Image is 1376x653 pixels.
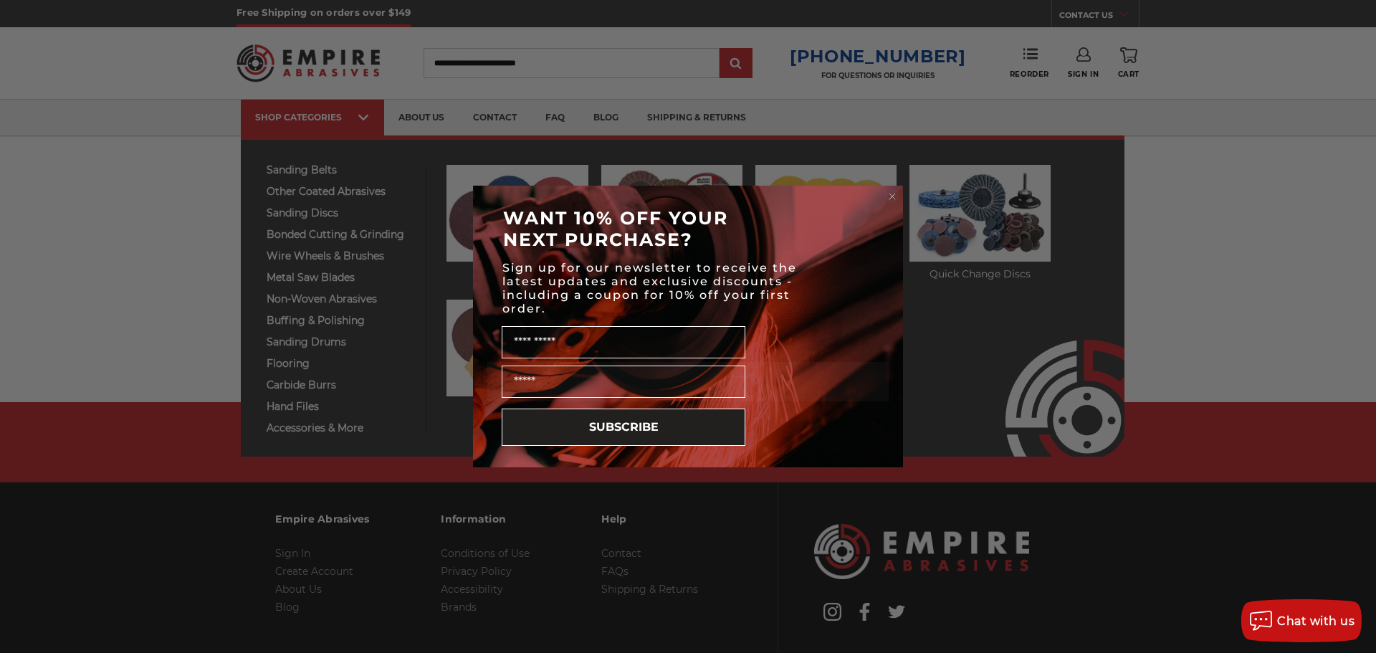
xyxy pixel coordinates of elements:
button: Chat with us [1241,599,1362,642]
button: Close dialog [885,189,899,204]
span: Sign up for our newsletter to receive the latest updates and exclusive discounts - including a co... [502,261,797,315]
span: WANT 10% OFF YOUR NEXT PURCHASE? [503,207,728,250]
span: Chat with us [1277,614,1354,628]
input: Email [502,366,745,398]
button: SUBSCRIBE [502,409,745,446]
